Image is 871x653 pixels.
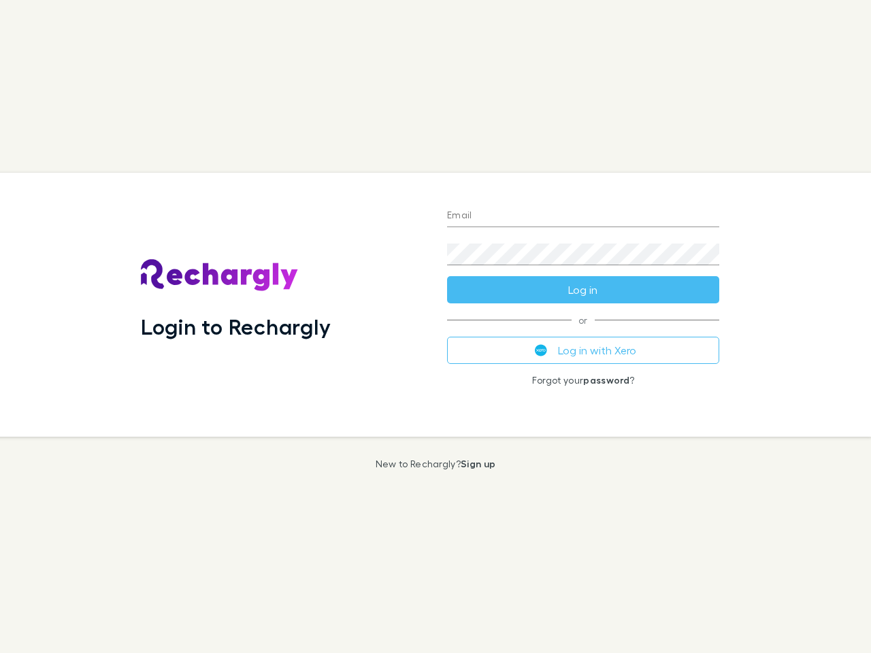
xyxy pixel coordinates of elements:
p: New to Rechargly? [376,458,496,469]
a: Sign up [461,458,495,469]
button: Log in [447,276,719,303]
button: Log in with Xero [447,337,719,364]
img: Rechargly's Logo [141,259,299,292]
a: password [583,374,629,386]
p: Forgot your ? [447,375,719,386]
img: Xero's logo [535,344,547,356]
h1: Login to Rechargly [141,314,331,339]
